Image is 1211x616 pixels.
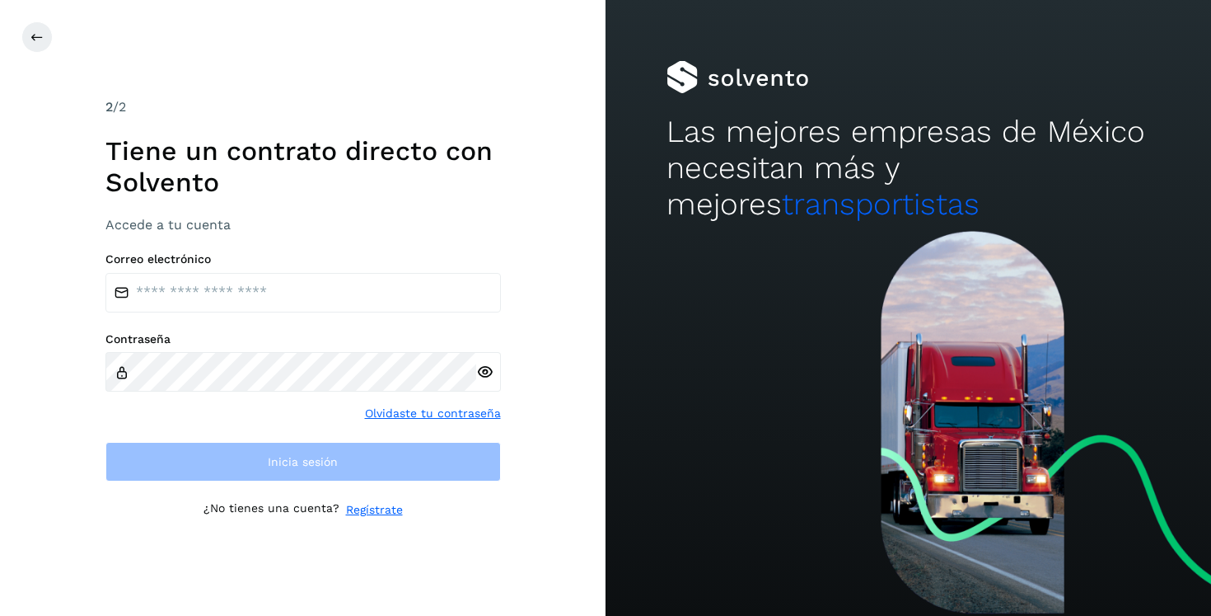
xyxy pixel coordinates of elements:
p: ¿No tienes una cuenta? [203,501,339,519]
label: Contraseña [105,332,501,346]
h1: Tiene un contrato directo con Solvento [105,135,501,199]
span: transportistas [782,186,980,222]
div: /2 [105,97,501,117]
span: Inicia sesión [268,456,338,468]
a: Olvidaste tu contraseña [365,405,501,422]
h2: Las mejores empresas de México necesitan más y mejores [666,114,1151,223]
label: Correo electrónico [105,252,501,266]
a: Regístrate [346,501,403,519]
button: Inicia sesión [105,442,501,482]
span: 2 [105,99,113,115]
h3: Accede a tu cuenta [105,217,501,233]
